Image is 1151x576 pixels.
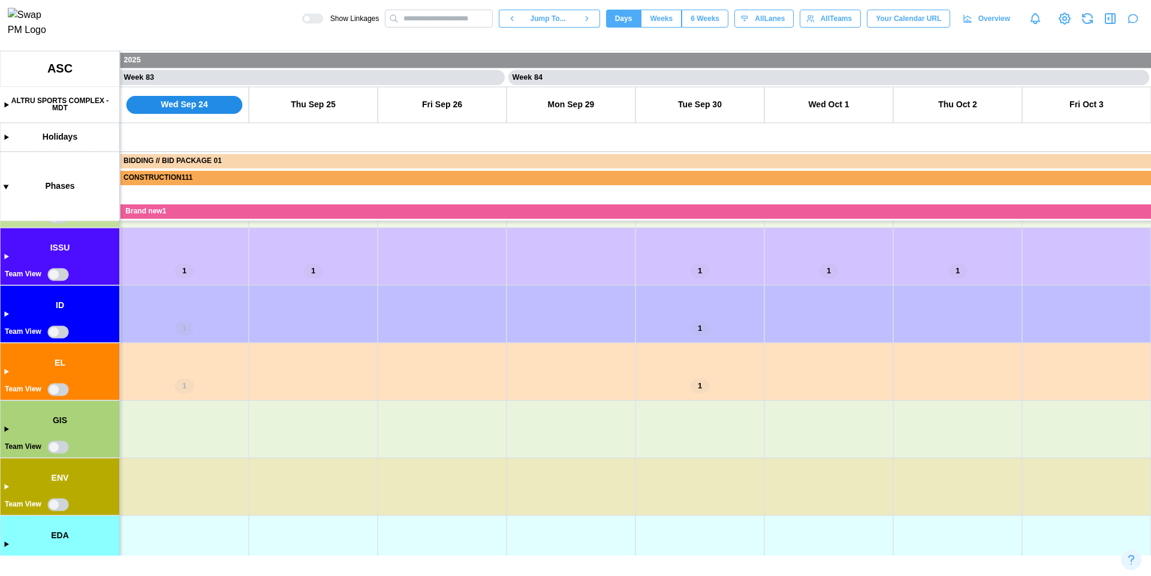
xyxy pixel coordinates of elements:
[821,10,852,27] span: All Teams
[1025,8,1045,29] a: Notifications
[323,14,379,23] span: Show Linkages
[641,10,682,28] button: Weeks
[525,10,574,28] button: Jump To...
[734,10,794,28] button: AllLanes
[606,10,641,28] button: Days
[8,8,56,38] img: Swap PM Logo
[1056,10,1073,27] a: View Project
[1102,10,1119,27] button: Open Drawer
[755,10,785,27] span: All Lanes
[800,10,861,28] button: AllTeams
[682,10,728,28] button: 6 Weeks
[531,10,566,27] span: Jump To...
[867,10,950,28] button: Your Calendar URL
[1125,10,1141,27] button: Open project assistant
[650,10,673,27] span: Weeks
[978,10,1010,27] span: Overview
[1079,10,1096,27] button: Refresh Grid
[956,10,1019,28] a: Overview
[615,10,632,27] span: Days
[876,10,941,27] span: Your Calendar URL
[691,10,719,27] span: 6 Weeks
